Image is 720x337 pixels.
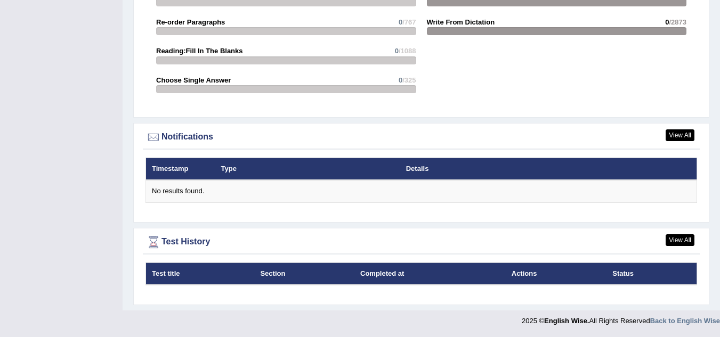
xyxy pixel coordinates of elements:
strong: Reading:Fill In The Blanks [156,47,243,55]
a: View All [666,129,694,141]
th: Timestamp [146,158,215,180]
th: Status [606,262,697,285]
a: Back to English Wise [650,317,720,325]
div: 2025 © All Rights Reserved [522,310,720,326]
strong: Write From Dictation [427,18,495,26]
th: Type [215,158,400,180]
div: Test History [145,234,697,250]
strong: Re-order Paragraphs [156,18,225,26]
span: 0 [399,18,402,26]
th: Test title [146,262,255,285]
span: 0 [395,47,399,55]
div: Notifications [145,129,697,145]
th: Details [400,158,633,180]
span: /2873 [669,18,686,26]
span: /325 [402,76,416,84]
th: Completed at [354,262,506,285]
div: No results found. [152,186,691,196]
span: 0 [399,76,402,84]
span: /1088 [399,47,416,55]
strong: English Wise. [544,317,589,325]
th: Actions [506,262,606,285]
strong: Choose Single Answer [156,76,231,84]
a: View All [666,234,694,246]
span: /767 [402,18,416,26]
span: 0 [665,18,669,26]
th: Section [254,262,354,285]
